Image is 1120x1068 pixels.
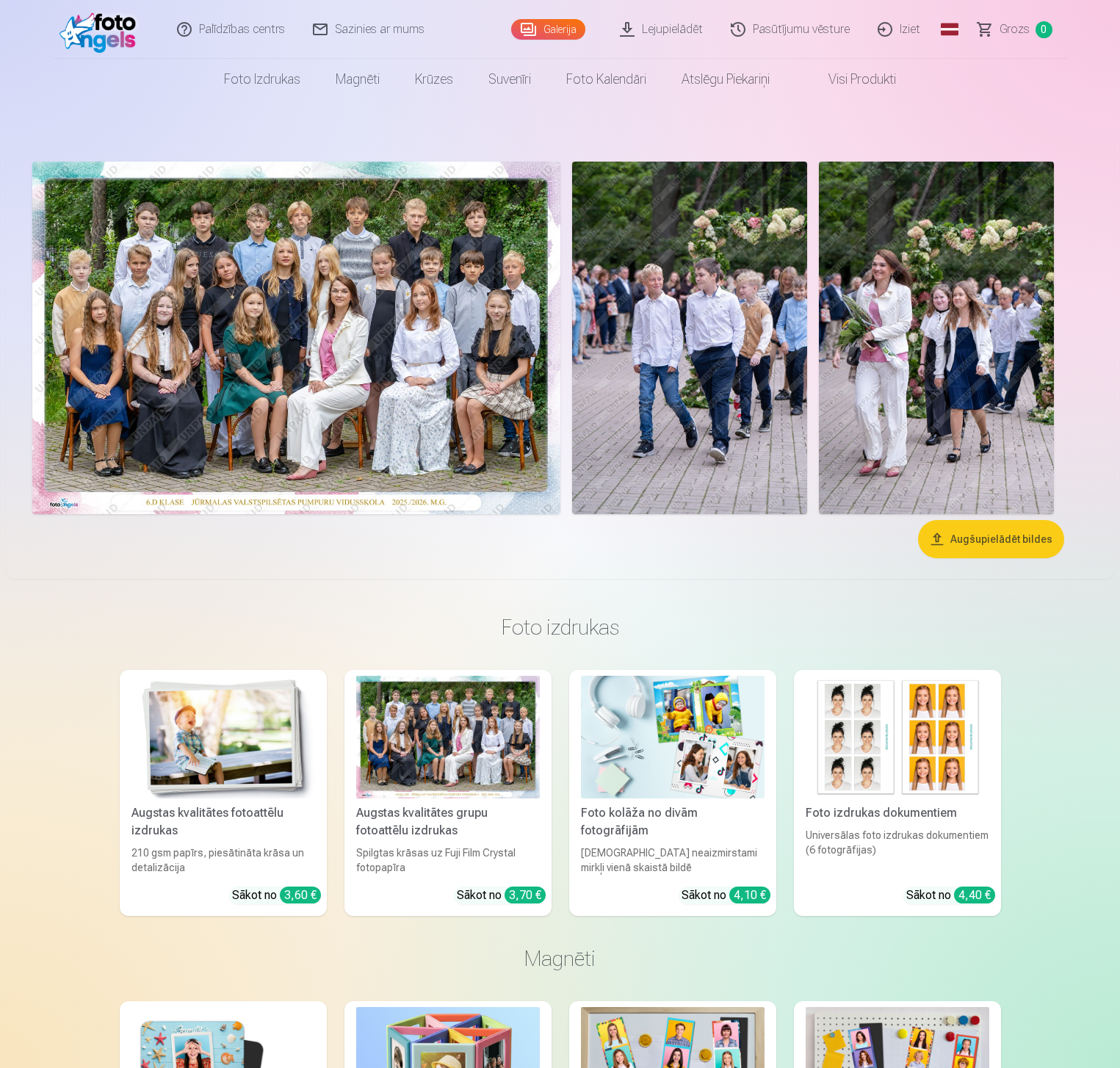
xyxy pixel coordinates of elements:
[131,945,989,972] h3: Magnēti
[800,828,995,875] div: Universālas foto izdrukas dokumentiem (6 fotogrāfijas)
[800,804,995,822] div: Foto izdrukas dokumentiem
[59,6,144,53] img: /fa3
[206,59,318,100] a: Foto izdrukas
[126,845,321,875] div: 210 gsm papīrs, piesātināta krāsa un detalizācija
[232,887,321,904] div: Sākot no
[575,845,770,875] div: [DEMOGRAPHIC_DATA] neaizmirstami mirkļi vienā skaistā bildē
[787,59,914,100] a: Visi produkti
[581,676,765,798] img: Foto kolāža no divām fotogrāfijām
[131,676,315,798] img: Augstas kvalitātes fotoattēlu izdrukas
[280,887,321,903] div: 3,60 €
[318,59,397,100] a: Magnēti
[511,19,585,40] a: Galerija
[344,670,552,916] a: Augstas kvalitātes grupu fotoattēlu izdrukasSpilgtas krāsas uz Fuji Film Crystal fotopapīraSākot ...
[1036,21,1052,38] span: 0
[120,670,327,916] a: Augstas kvalitātes fotoattēlu izdrukasAugstas kvalitātes fotoattēlu izdrukas210 gsm papīrs, piesā...
[729,887,770,903] div: 4,10 €
[350,845,546,875] div: Spilgtas krāsas uz Fuji Film Crystal fotopapīra
[569,670,776,916] a: Foto kolāža no divām fotogrāfijāmFoto kolāža no divām fotogrāfijām[DEMOGRAPHIC_DATA] neaizmirstam...
[549,59,664,100] a: Foto kalendāri
[954,887,995,903] div: 4,40 €
[350,804,546,840] div: Augstas kvalitātes grupu fotoattēlu izdrukas
[794,670,1001,916] a: Foto izdrukas dokumentiemFoto izdrukas dokumentiemUniversālas foto izdrukas dokumentiem (6 fotogr...
[457,887,546,904] div: Sākot no
[397,59,471,100] a: Krūzes
[664,59,787,100] a: Atslēgu piekariņi
[471,59,549,100] a: Suvenīri
[131,614,989,641] h3: Foto izdrukas
[126,804,321,840] div: Augstas kvalitātes fotoattēlu izdrukas
[906,887,995,904] div: Sākot no
[682,887,770,904] div: Sākot no
[918,520,1064,558] button: Augšupielādēt bildes
[1000,21,1030,38] span: Grozs
[505,887,546,903] div: 3,70 €
[575,804,770,840] div: Foto kolāža no divām fotogrāfijām
[806,676,989,798] img: Foto izdrukas dokumentiem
